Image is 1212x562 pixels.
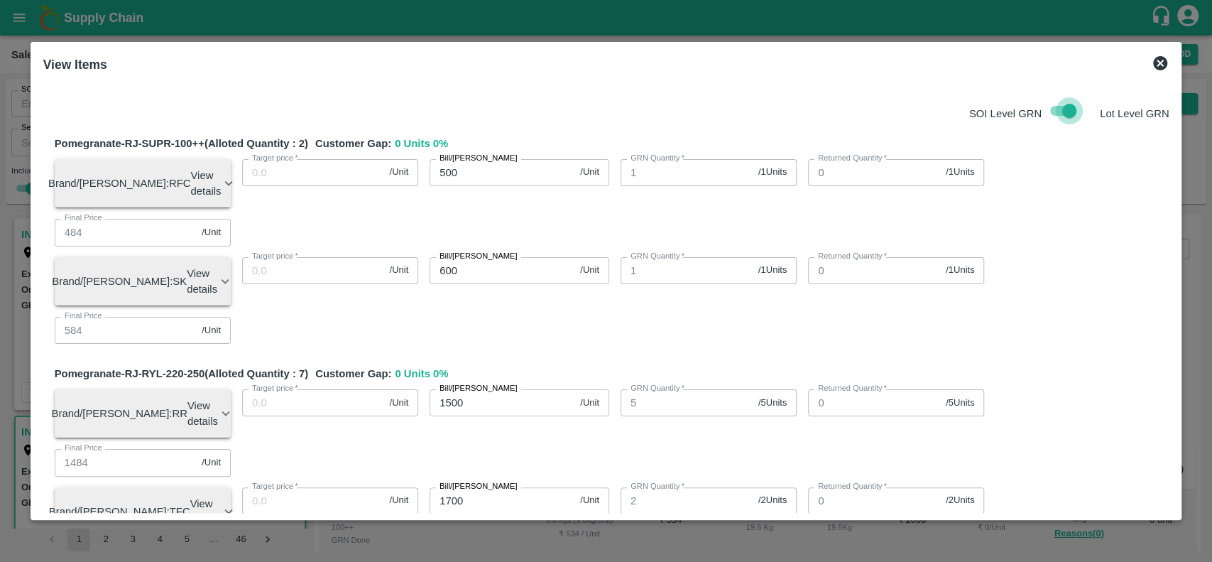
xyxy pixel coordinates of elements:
[440,153,518,164] label: Bill/[PERSON_NAME]
[55,136,308,151] span: Pomegranate-RJ-SUPR-100++ (Alloted Quantity : 2 )
[65,443,102,454] label: Final Price
[758,264,787,277] span: / 1 Units
[580,166,599,179] span: /Unit
[946,494,974,507] span: / 2 Units
[758,494,787,507] span: / 2 Units
[252,153,298,164] label: Target price
[808,257,940,284] input: 0
[52,272,187,291] h6: Brand/[PERSON_NAME]: SK
[969,106,1042,121] p: SOI Level GRN
[187,266,217,298] p: View details
[65,310,102,322] label: Final Price
[808,389,940,416] input: 0
[389,396,408,410] span: /Unit
[440,481,518,492] label: Bill/[PERSON_NAME]
[55,159,231,208] div: Brand/[PERSON_NAME]:RFCView details
[946,396,974,410] span: / 5 Units
[440,251,518,262] label: Bill/[PERSON_NAME]
[202,324,221,337] span: /Unit
[395,366,448,389] span: 0 Units 0 %
[43,58,107,72] b: View Items
[946,264,974,277] span: / 1 Units
[818,251,887,262] label: Returned Quantity
[48,174,190,193] h6: Brand/[PERSON_NAME]: RFC
[252,251,298,262] label: Target price
[946,166,974,179] span: / 1 Units
[580,396,599,410] span: /Unit
[52,404,187,423] h6: Brand/[PERSON_NAME]: RR
[758,166,787,179] span: / 1 Units
[55,219,197,246] input: Final Price
[389,494,408,507] span: /Unit
[630,153,684,164] label: GRN Quantity
[308,136,395,151] span: Customer Gap:
[55,449,197,476] input: Final Price
[242,487,384,514] input: 0.0
[252,383,298,394] label: Target price
[395,136,448,158] span: 0 Units 0 %
[440,383,518,394] label: Bill/[PERSON_NAME]
[818,481,887,492] label: Returned Quantity
[308,366,395,382] span: Customer Gap:
[242,389,384,416] input: 0.0
[55,366,308,382] span: Pomegranate-RJ-RYL-220-250 (Alloted Quantity : 7 )
[808,487,940,514] input: 0
[758,396,787,410] span: / 5 Units
[55,317,197,344] input: Final Price
[252,481,298,492] label: Target price
[49,502,190,521] h6: Brand/[PERSON_NAME]: TFC
[190,496,221,528] p: View details
[630,251,684,262] label: GRN Quantity
[389,264,408,277] span: /Unit
[55,389,231,438] div: Brand/[PERSON_NAME]:RRView details
[242,159,384,186] input: 0.0
[55,487,231,536] div: Brand/[PERSON_NAME]:TFCView details
[202,456,221,470] span: /Unit
[818,153,887,164] label: Returned Quantity
[242,257,384,284] input: 0.0
[65,212,102,224] label: Final Price
[1100,106,1169,121] p: Lot Level GRN
[818,383,887,394] label: Returned Quantity
[187,398,218,430] p: View details
[580,494,599,507] span: /Unit
[190,168,221,200] p: View details
[389,166,408,179] span: /Unit
[55,257,231,306] div: Brand/[PERSON_NAME]:SKView details
[580,264,599,277] span: /Unit
[808,159,940,186] input: 0
[630,481,684,492] label: GRN Quantity
[630,383,684,394] label: GRN Quantity
[202,226,221,239] span: /Unit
